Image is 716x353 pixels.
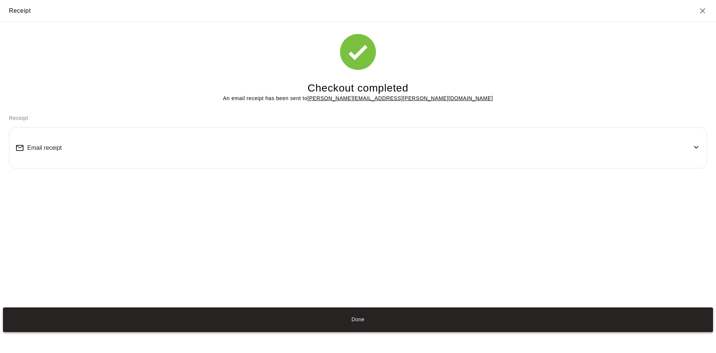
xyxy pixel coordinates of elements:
button: Done [3,307,713,332]
p: Receipt [9,114,707,122]
h4: Checkout completed [308,82,408,95]
button: Close [698,6,707,15]
u: [PERSON_NAME][EMAIL_ADDRESS][PERSON_NAME][DOMAIN_NAME] [307,95,493,101]
div: Receipt [9,6,31,16]
p: An email receipt has been sent to [223,95,493,102]
span: Email receipt [27,145,62,151]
